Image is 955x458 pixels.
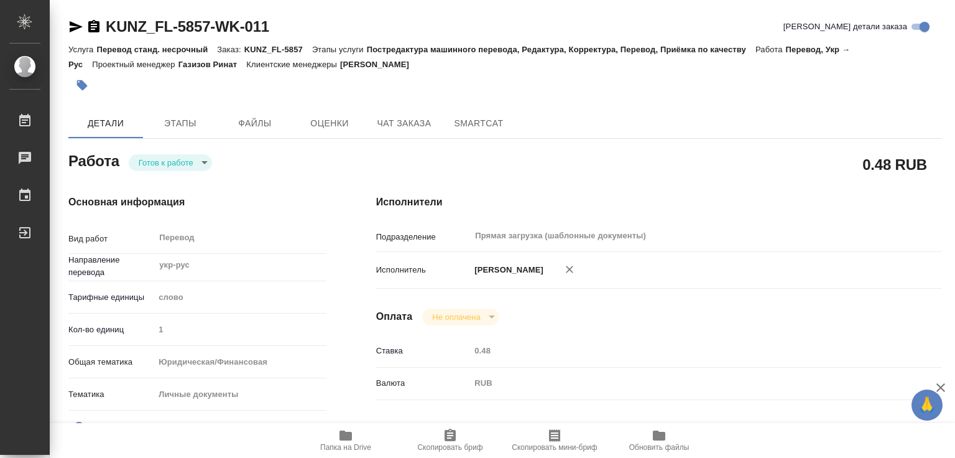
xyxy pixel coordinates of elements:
button: Скопировать бриф [398,423,502,458]
p: Вид работ [68,233,154,245]
h4: Дополнительно [376,420,941,435]
p: Перевод станд. несрочный [96,45,217,54]
p: Заказ: [217,45,244,54]
p: Кол-во единиц [68,324,154,336]
p: Газизов Ринат [178,60,247,69]
p: Исполнитель [376,264,471,276]
h2: 0.48 RUB [862,154,927,175]
p: Тематика [68,388,154,401]
div: Готов к работе [422,309,499,325]
h4: Исполнители [376,195,941,210]
div: RUB [470,373,894,394]
div: Юридическая/Финансовая [154,352,326,373]
p: Постредактура машинного перевода, Редактура, Корректура, Перевод, Приёмка по качеству [367,45,755,54]
span: Оценки [300,116,359,131]
a: KUNZ_FL-5857-WK-011 [106,18,269,35]
button: Обновить файлы [607,423,711,458]
button: 🙏 [911,390,943,421]
input: Пустое поле [470,342,894,360]
span: SmartCat [449,116,509,131]
span: Скопировать мини-бриф [512,443,597,452]
div: Личные документы [154,384,326,405]
span: Этапы [150,116,210,131]
p: [PERSON_NAME] [340,60,418,69]
button: Скопировать ссылку [86,19,101,34]
p: Проектный менеджер [92,60,178,69]
p: KUNZ_FL-5857 [244,45,312,54]
h4: Основная информация [68,195,326,210]
p: Работа [755,45,786,54]
button: Не оплачена [428,312,484,322]
button: Скопировать ссылку для ЯМессенджера [68,19,83,34]
span: 🙏 [916,392,938,418]
span: Нотариальный заказ [86,421,165,433]
span: Файлы [225,116,285,131]
p: Направление перевода [68,254,154,279]
p: Общая тематика [68,356,154,368]
p: Валюта [376,377,471,390]
p: Клиентские менеджеры [246,60,340,69]
p: Подразделение [376,231,471,243]
input: Пустое поле [154,320,326,339]
div: слово [154,287,326,308]
button: Скопировать мини-бриф [502,423,607,458]
button: Готов к работе [135,157,197,168]
span: Скопировать бриф [417,443,482,452]
p: Этапы услуги [312,45,367,54]
p: Тарифные единицы [68,291,154,304]
button: Добавить тэг [68,72,96,99]
button: Удалить исполнителя [556,256,583,283]
span: Обновить файлы [629,443,690,452]
span: Чат заказа [374,116,434,131]
div: Готов к работе [129,154,212,171]
h2: Работа [68,149,119,171]
h4: Оплата [376,309,413,324]
span: Детали [76,116,136,131]
p: [PERSON_NAME] [470,264,543,276]
button: Папка на Drive [293,423,398,458]
p: Ставка [376,345,471,357]
span: [PERSON_NAME] детали заказа [783,21,907,33]
span: Папка на Drive [320,443,371,452]
p: Услуга [68,45,96,54]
